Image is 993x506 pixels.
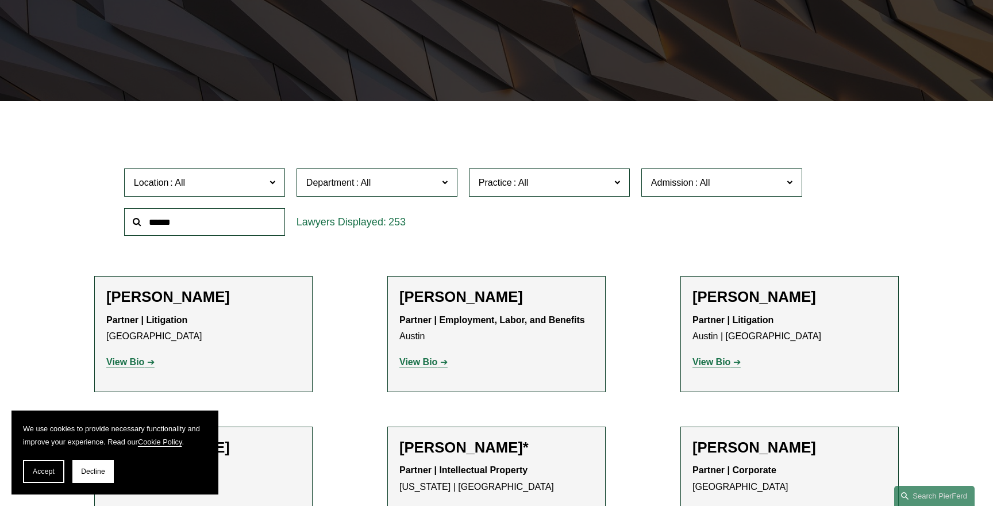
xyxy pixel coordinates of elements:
a: View Bio [106,357,155,367]
p: Austin [399,312,594,346]
strong: View Bio [399,357,437,367]
p: Austin | [GEOGRAPHIC_DATA] [692,312,887,346]
span: Department [306,178,355,187]
h2: [PERSON_NAME]* [399,439,594,457]
section: Cookie banner [11,411,218,494]
button: Decline [72,460,114,483]
p: We use cookies to provide necessary functionality and improve your experience. Read our . [23,422,207,448]
h2: [PERSON_NAME] [692,288,887,306]
button: Accept [23,460,64,483]
a: Cookie Policy [138,438,182,446]
strong: Partner | Employment, Labor, and Benefits [399,315,585,325]
span: Decline [81,467,105,476]
a: View Bio [692,357,741,367]
strong: View Bio [692,357,730,367]
strong: Partner | Intellectual Property [399,465,528,475]
strong: View Bio [106,357,144,367]
p: [GEOGRAPHIC_DATA] [692,462,887,496]
strong: Partner | Litigation [106,315,187,325]
h2: [PERSON_NAME] [399,288,594,306]
p: [US_STATE] | [GEOGRAPHIC_DATA] [399,462,594,496]
strong: Partner | Litigation [692,315,773,325]
p: [GEOGRAPHIC_DATA] [106,312,301,346]
span: 253 [388,216,406,228]
h2: [PERSON_NAME] [692,439,887,457]
span: Practice [479,178,512,187]
span: Accept [33,467,55,476]
a: Search this site [894,486,975,506]
strong: Partner | Corporate [692,465,776,475]
h2: [PERSON_NAME] [106,288,301,306]
span: Admission [651,178,694,187]
span: Location [134,178,169,187]
a: View Bio [399,357,448,367]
